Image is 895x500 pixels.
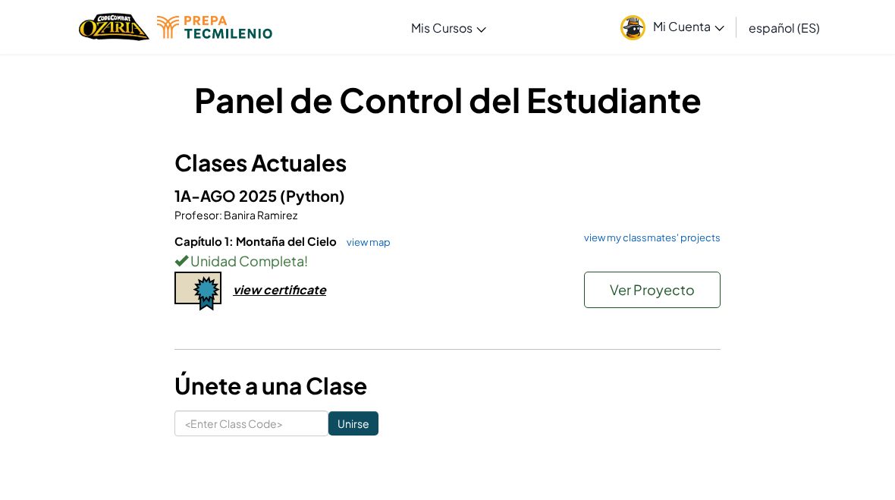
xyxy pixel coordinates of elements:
[174,234,339,248] span: Capítulo 1: Montaña del Cielo
[404,7,494,48] a: Mis Cursos
[339,236,391,248] a: view map
[328,411,378,436] input: Unirse
[411,20,473,36] span: Mis Cursos
[613,3,732,51] a: Mi Cuenta
[174,410,328,436] input: <Enter Class Code>
[219,208,222,222] span: :
[304,252,308,269] span: !
[653,18,724,34] span: Mi Cuenta
[174,369,721,403] h3: Únete a una Clase
[610,281,695,298] span: Ver Proyecto
[749,20,820,36] span: español (ES)
[584,272,721,308] button: Ver Proyecto
[79,11,149,42] a: Ozaria by CodeCombat logo
[157,16,272,39] img: Tecmilenio logo
[188,252,304,269] span: Unidad Completa
[620,15,645,40] img: avatar
[222,208,297,222] span: Banira Ramirez
[576,233,721,243] a: view my classmates' projects
[174,76,721,123] h1: Panel de Control del Estudiante
[280,186,345,205] span: (Python)
[79,11,149,42] img: Home
[233,281,326,297] div: view certificate
[174,272,221,311] img: certificate-icon.png
[174,208,219,222] span: Profesor
[741,7,827,48] a: español (ES)
[174,281,326,297] a: view certificate
[174,186,280,205] span: 1A-AGO 2025
[174,146,721,180] h3: Clases Actuales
